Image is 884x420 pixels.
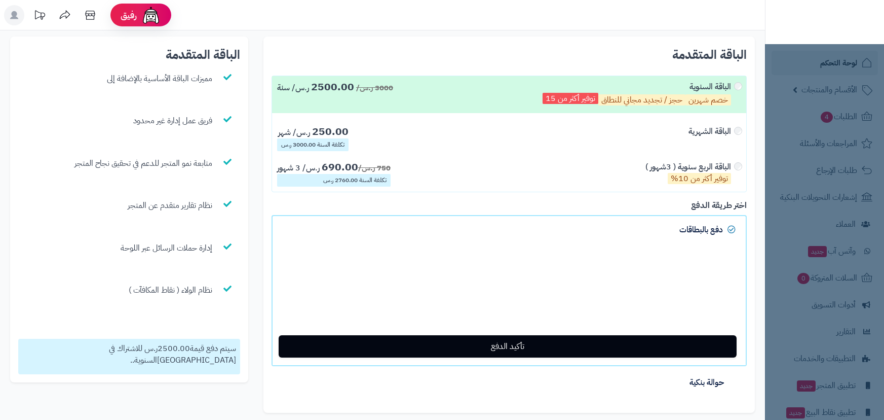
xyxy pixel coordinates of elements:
[598,94,685,106] p: حجز / تجديد مجاني للنطاق
[358,162,391,173] span: 750 ر.س/
[543,81,731,108] div: الباقة السنوية
[121,242,212,266] div: إدارة حملات الرسائل عبر اللوحة
[356,82,393,93] span: 3000 ر.س/
[311,79,354,95] span: 2500.00
[543,93,598,104] p: توفير أكثر من 15
[18,45,240,65] h2: الباقة المتقدمة
[277,174,391,187] div: تكلفة السنة 2760.00 ر.س
[272,215,747,243] a: دفع بالبطاقات
[141,5,161,25] img: ai-face.png
[121,9,137,21] span: رفيق
[280,251,738,327] iframe: Secure payment input
[158,342,190,355] span: 2500.00
[312,123,349,139] span: 250.00
[272,369,747,396] a: حوالة بنكية
[107,73,212,96] div: مميزات الباقة الأساسية بالإضافة إلى
[685,94,731,106] p: خصم شهرين
[688,126,731,137] div: الباقة الشهرية
[679,224,723,236] span: دفع بالبطاقات
[277,162,320,174] span: ر.س/ 3 شهور
[129,285,212,308] div: نظام الولاء ( نقاط المكافآت )
[645,161,731,184] div: الباقة الربع سنوية ( 3شهور )
[689,376,724,389] span: حوالة بنكية
[277,82,309,94] span: ر.س/ سنة
[277,138,349,151] div: تكلفة السنة 3000.00 ر.س
[278,126,310,138] span: ر.س/ شهر
[133,115,212,138] div: فريق عمل إدارة غير محدود
[22,343,236,366] p: سيتم دفع قيمة ر.س للاشتراك في [GEOGRAPHIC_DATA] ..
[668,173,731,184] p: توفير أكثر من 10%
[691,200,747,212] label: اختر طريقة الدفع
[27,5,52,25] a: تحديثات المنصة
[322,159,358,175] span: 690.00
[272,45,747,65] h2: الباقة المتقدمة
[128,200,212,223] div: نظام تقارير متقدم عن المتجر
[134,354,157,366] span: السنوية
[279,335,737,358] button: تأكيد الدفع
[74,158,212,181] div: متابعة نمو المتجر للدعم في تحقيق نجاح المتجر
